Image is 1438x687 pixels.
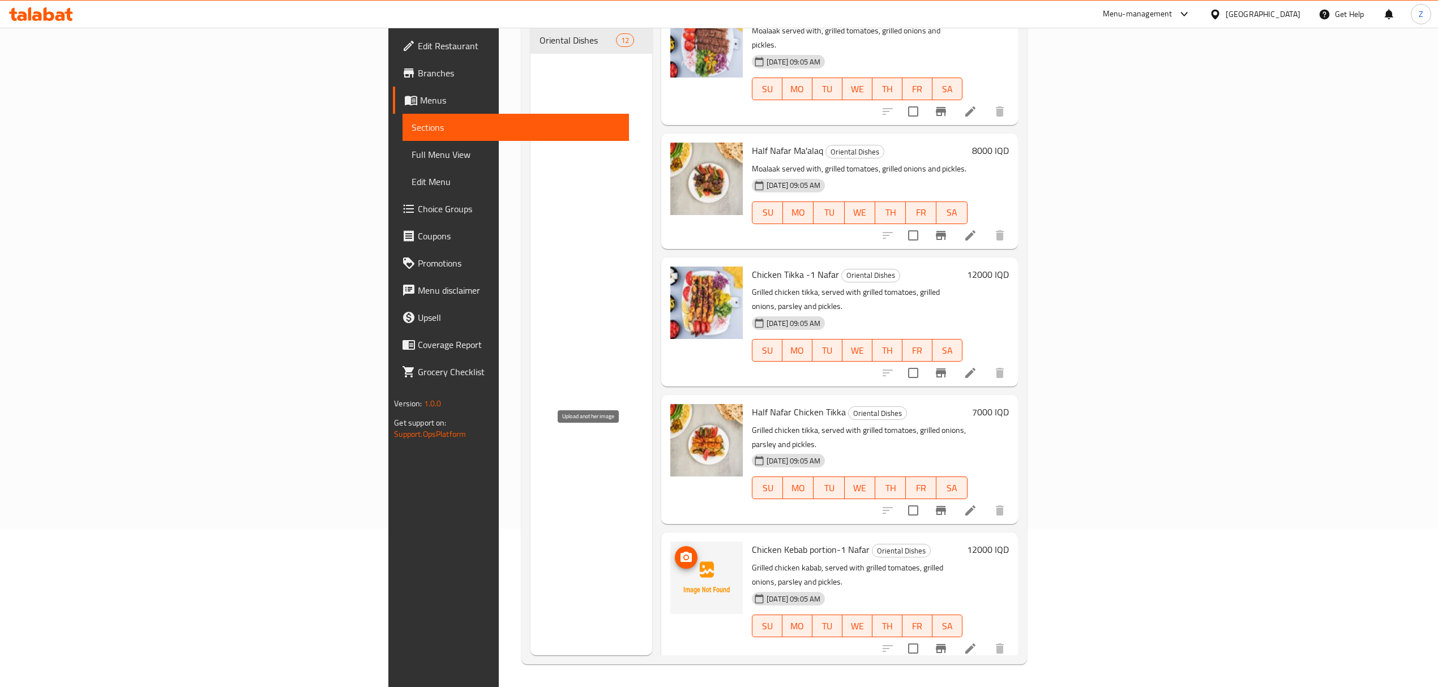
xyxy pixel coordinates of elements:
div: [GEOGRAPHIC_DATA] [1226,8,1300,20]
img: Half Nafar Chicken Tikka [670,404,743,476]
p: Grilled chicken tikka, served with grilled tomatoes, grilled onions, parsley and pickles. [752,423,968,452]
button: WE [845,201,875,224]
span: WE [847,618,868,634]
button: Branch-specific-item [927,359,955,387]
button: MO [782,339,812,362]
span: Full Menu View [412,148,619,161]
button: MO [783,476,814,499]
span: Oriental Dishes [872,544,930,557]
button: delete [986,98,1013,125]
button: SU [752,615,782,637]
button: delete [986,359,1013,387]
span: MO [787,81,808,97]
a: Branches [393,59,628,87]
span: FR [907,81,928,97]
span: WE [847,342,868,359]
button: Branch-specific-item [927,635,955,662]
span: TU [817,81,838,97]
button: WE [842,615,872,637]
span: TU [818,480,840,496]
span: Select to update [901,224,925,247]
span: FR [910,204,932,221]
button: WE [845,476,875,499]
a: Grocery Checklist [393,358,628,385]
p: Grilled chicken tikka, served with grilled tomatoes, grilled onions, parsley and pickles. [752,285,962,314]
div: Oriental Dishes [841,269,900,282]
button: Branch-specific-item [927,497,955,524]
span: [DATE] 09:05 AM [762,57,825,67]
span: Select to update [901,499,925,522]
h6: 8000 IQD [972,143,1009,158]
button: WE [842,78,872,100]
span: MO [787,618,808,634]
span: SU [757,480,778,496]
span: SU [757,342,778,359]
button: TU [814,476,844,499]
a: Edit Restaurant [393,32,628,59]
span: Chicken Tikka -1 Nafar [752,266,839,283]
button: Branch-specific-item [927,98,955,125]
span: Coupons [418,229,619,243]
span: Edit Menu [412,175,619,188]
span: MO [788,480,809,496]
button: TU [812,339,842,362]
a: Edit menu item [964,366,977,380]
span: SA [937,342,958,359]
a: Menus [393,87,628,114]
button: SU [752,78,782,100]
a: Edit Menu [403,168,628,195]
span: Select to update [901,637,925,660]
span: TH [877,81,898,97]
span: Oriental Dishes [849,407,906,420]
button: FR [902,339,932,362]
button: TH [872,615,902,637]
a: Edit menu item [964,229,977,242]
p: Moalaak served with, grilled tomatoes, grilled onions and pickles. [752,162,968,176]
span: Half Nafar Chicken Tikka [752,403,846,420]
div: Oriental Dishes [872,544,931,557]
button: SA [936,476,967,499]
span: FR [910,480,932,496]
button: TU [812,615,842,637]
button: delete [986,222,1013,249]
span: Get support on: [394,415,446,430]
span: WE [849,204,871,221]
button: FR [902,615,932,637]
span: Oriental Dishes [540,33,616,47]
button: Branch-specific-item [927,222,955,249]
span: SU [757,618,778,634]
span: TU [817,342,838,359]
span: FR [907,342,928,359]
a: Promotions [393,250,628,277]
div: Menu-management [1103,7,1172,21]
span: WE [847,81,868,97]
button: FR [902,78,932,100]
p: Grilled chicken kabab, served with grilled tomatoes, grilled onions, parsley and pickles. [752,561,962,589]
span: FR [907,618,928,634]
span: TU [818,204,840,221]
button: SA [932,339,962,362]
button: SU [752,339,782,362]
span: Promotions [418,256,619,270]
span: SU [757,81,778,97]
button: MO [782,615,812,637]
span: 12 [617,35,634,46]
span: TH [880,480,901,496]
span: TU [817,618,838,634]
span: Select to update [901,361,925,385]
a: Edit menu item [964,105,977,118]
img: Ma'alaq- 1 Nafar [670,5,743,78]
span: Edit Restaurant [418,39,619,53]
span: TH [880,204,901,221]
span: SA [937,618,958,634]
span: TH [877,618,898,634]
button: upload picture [675,546,697,569]
span: SA [941,480,962,496]
span: MO [787,342,808,359]
div: Oriental Dishes [825,145,884,158]
span: Half Nafar Ma'alaq [752,142,823,159]
span: Version: [394,396,422,411]
button: MO [783,201,814,224]
span: [DATE] 09:05 AM [762,180,825,191]
span: Menus [420,93,619,107]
